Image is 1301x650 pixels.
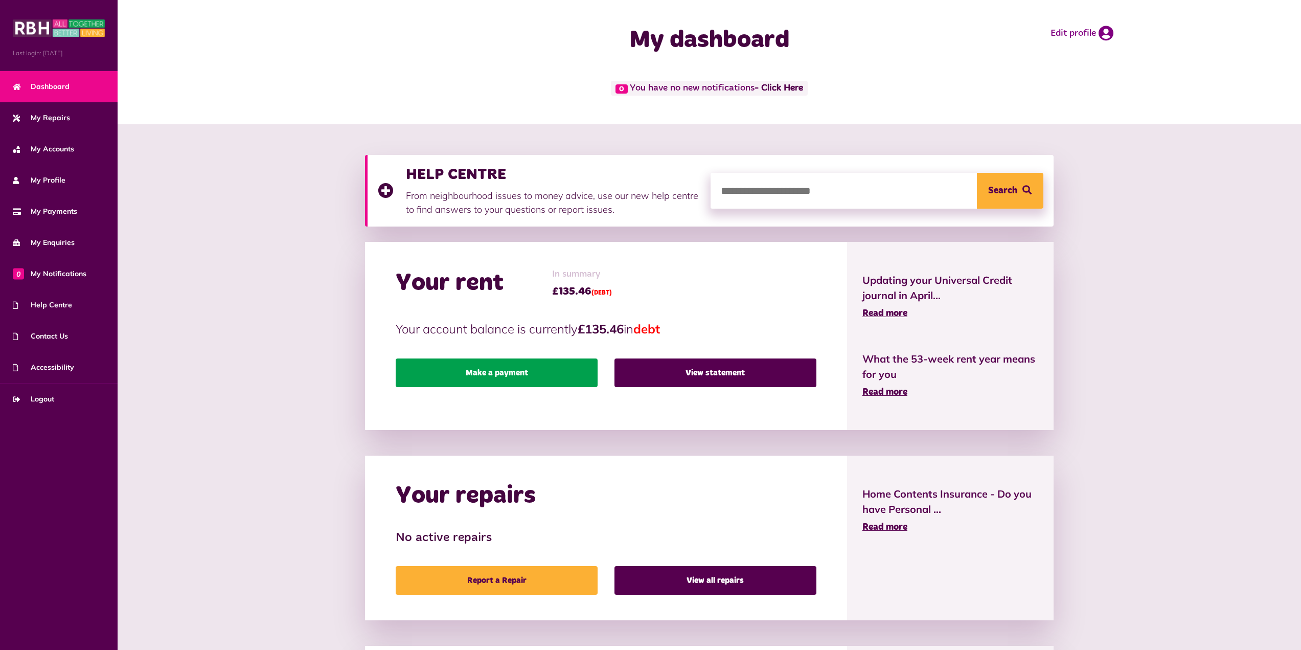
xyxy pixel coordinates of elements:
[862,309,907,318] span: Read more
[406,189,700,216] p: From neighbourhood issues to money advice, use our new help centre to find answers to your questi...
[505,26,914,55] h1: My dashboard
[614,358,816,387] a: View statement
[13,237,75,248] span: My Enquiries
[1051,26,1113,41] a: Edit profile
[755,84,803,93] a: - Click Here
[13,268,24,279] span: 0
[13,331,68,342] span: Contact Us
[13,49,105,58] span: Last login: [DATE]
[633,321,660,337] span: debt
[13,175,65,186] span: My Profile
[614,566,816,595] a: View all repairs
[862,273,1038,321] a: Updating your Universal Credit journal in April... Read more
[13,394,54,405] span: Logout
[13,18,105,38] img: MyRBH
[13,268,86,279] span: My Notifications
[862,523,907,532] span: Read more
[862,351,1038,399] a: What the 53-week rent year means for you Read more
[578,321,624,337] strong: £135.46
[591,290,612,296] span: (DEBT)
[396,531,816,546] h3: No active repairs
[615,84,628,94] span: 0
[611,81,808,96] span: You have no new notifications
[13,144,74,154] span: My Accounts
[13,81,70,92] span: Dashboard
[396,358,598,387] a: Make a payment
[862,273,1038,303] span: Updating your Universal Credit journal in April...
[862,486,1038,517] span: Home Contents Insurance - Do you have Personal ...
[396,268,504,298] h2: Your rent
[977,173,1043,209] button: Search
[862,351,1038,382] span: What the 53-week rent year means for you
[13,362,74,373] span: Accessibility
[406,165,700,184] h3: HELP CENTRE
[13,113,70,123] span: My Repairs
[396,566,598,595] a: Report a Repair
[13,300,72,310] span: Help Centre
[552,284,612,299] span: £135.46
[396,320,816,338] p: Your account balance is currently in
[862,388,907,397] span: Read more
[13,206,77,217] span: My Payments
[396,481,536,511] h2: Your repairs
[552,267,612,281] span: In summary
[862,486,1038,534] a: Home Contents Insurance - Do you have Personal ... Read more
[988,173,1017,209] span: Search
